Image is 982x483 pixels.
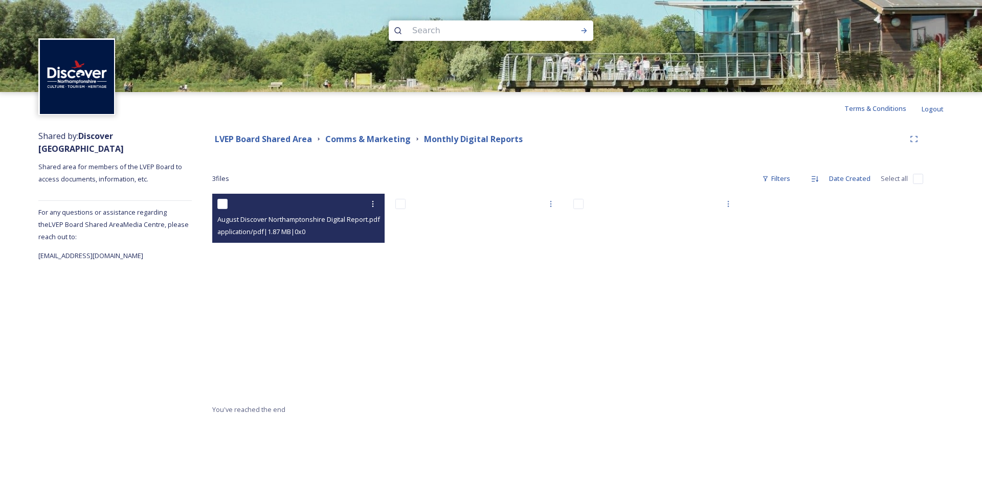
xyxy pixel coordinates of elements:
span: August Discover Northamptonshire Digital Report.pdf [217,215,380,224]
a: Terms & Conditions [844,102,922,114]
span: Select all [881,174,908,183]
span: 3 file s [212,174,229,183]
input: Search [407,19,547,42]
strong: Monthly Digital Reports [424,133,523,145]
span: [EMAIL_ADDRESS][DOMAIN_NAME] [38,251,143,260]
span: Terms & Conditions [844,104,906,113]
strong: LVEP Board Shared Area [215,133,312,145]
div: Date Created [824,169,876,189]
strong: Comms & Marketing [325,133,411,145]
span: Shared area for members of the LVEP Board to access documents, information, etc. [38,162,184,183]
div: Filters [757,169,795,189]
span: Shared by: [38,130,124,154]
strong: Discover [GEOGRAPHIC_DATA] [38,130,124,154]
img: Untitled%20design%20%282%29.png [40,40,114,114]
span: application/pdf | 1.87 MB | 0 x 0 [217,227,305,236]
span: Logout [922,104,944,113]
span: You've reached the end [212,405,285,414]
span: For any questions or assistance regarding the LVEP Board Shared Area Media Centre, please reach o... [38,208,189,241]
